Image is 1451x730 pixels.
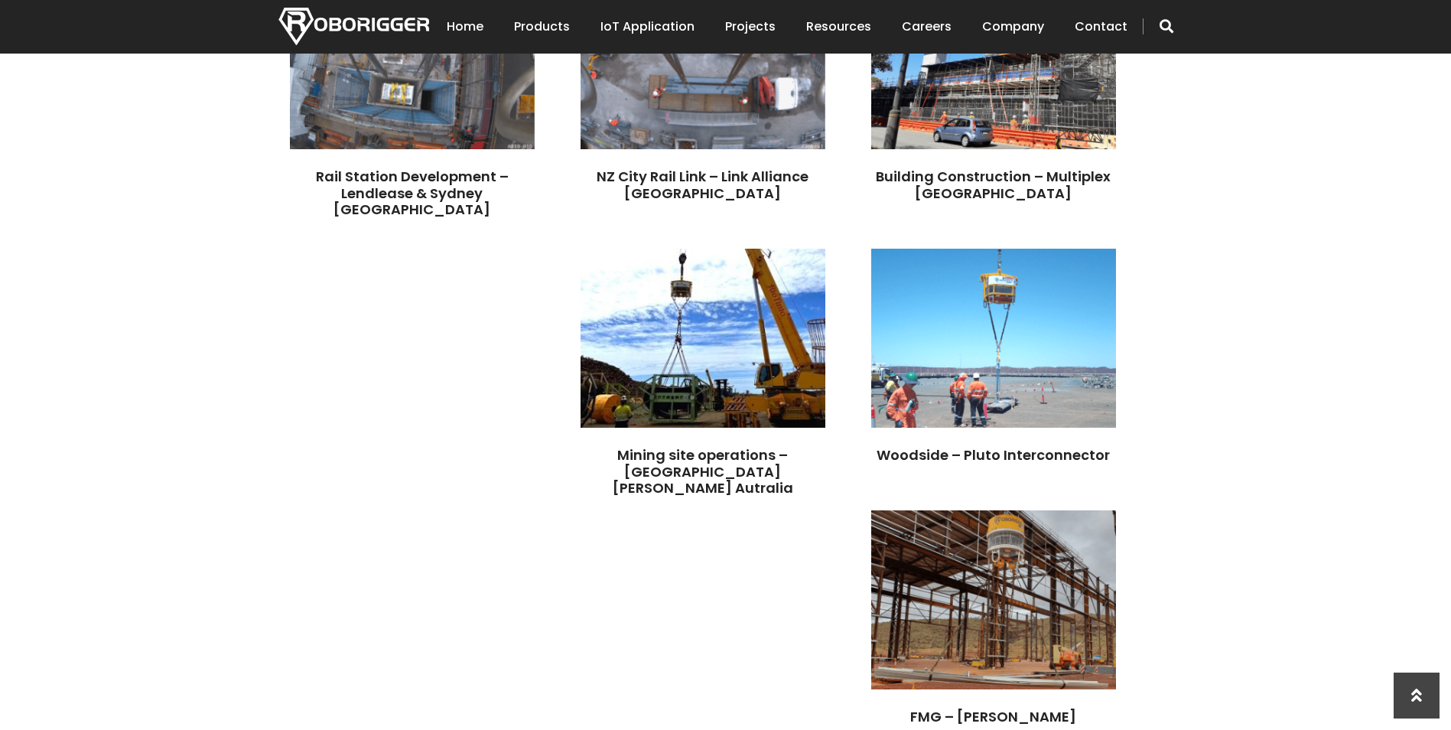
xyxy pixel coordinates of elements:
[877,445,1110,464] a: Woodside – Pluto Interconnector
[597,167,808,203] a: NZ City Rail Link – Link Alliance [GEOGRAPHIC_DATA]
[902,3,952,51] a: Careers
[278,8,429,45] img: Nortech
[600,3,695,51] a: IoT Application
[876,167,1111,203] a: Building Construction – Multiplex [GEOGRAPHIC_DATA]
[447,3,483,51] a: Home
[316,167,509,219] a: Rail Station Development – Lendlease & Sydney [GEOGRAPHIC_DATA]
[514,3,570,51] a: Products
[1075,3,1127,51] a: Contact
[613,445,793,497] a: Mining site operations – [GEOGRAPHIC_DATA][PERSON_NAME] Autralia
[725,3,776,51] a: Projects
[982,3,1044,51] a: Company
[910,707,1076,726] a: FMG – [PERSON_NAME]
[806,3,871,51] a: Resources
